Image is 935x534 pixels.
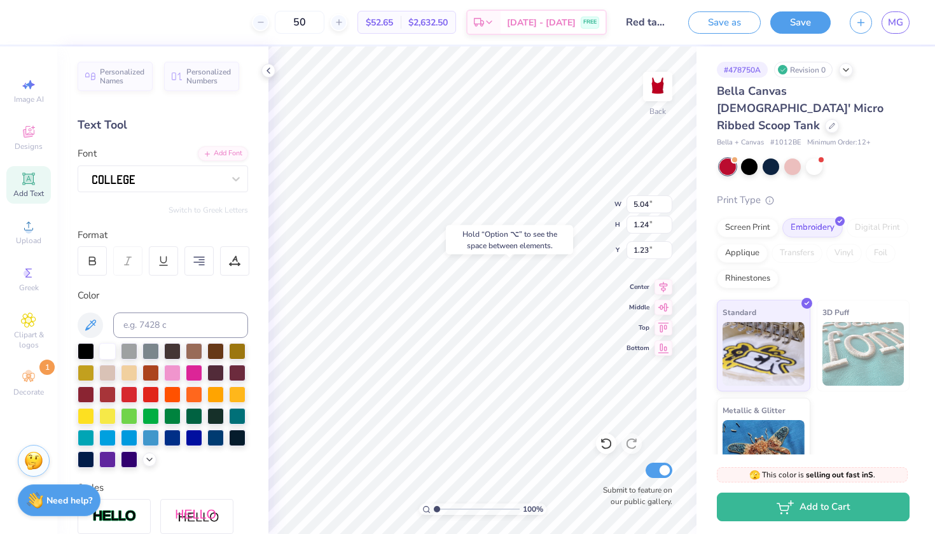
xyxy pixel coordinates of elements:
[175,509,219,524] img: Shadow
[822,322,904,386] img: 3D Puff
[717,193,910,207] div: Print Type
[847,218,908,237] div: Digital Print
[627,283,649,292] span: Center
[723,322,805,386] img: Standard
[723,420,805,484] img: Metallic & Glitter
[78,228,249,242] div: Format
[583,18,597,27] span: FREE
[826,244,862,263] div: Vinyl
[770,11,831,34] button: Save
[78,288,248,303] div: Color
[446,225,573,255] div: Hold “Option ⌥” to see the space between elements.
[14,94,44,104] span: Image AI
[717,83,883,133] span: Bella Canvas [DEMOGRAPHIC_DATA]' Micro Ribbed Scoop Tank
[169,205,248,215] button: Switch to Greek Letters
[782,218,843,237] div: Embroidery
[749,469,760,481] span: 🫣
[523,503,543,515] span: 100 %
[717,493,910,521] button: Add to Cart
[649,106,666,117] div: Back
[13,387,44,397] span: Decorate
[882,11,910,34] a: MG
[822,306,849,319] span: 3D Puff
[723,404,786,417] span: Metallic & Glitter
[717,269,779,288] div: Rhinestones
[717,137,764,148] span: Bella + Canvas
[78,481,248,495] div: Styles
[78,146,97,161] label: Font
[866,244,896,263] div: Foil
[16,235,41,246] span: Upload
[688,11,761,34] button: Save as
[806,470,873,480] strong: selling out fast in S
[717,244,768,263] div: Applique
[408,16,448,29] span: $2,632.50
[186,67,232,85] span: Personalized Numbers
[888,15,903,30] span: MG
[46,495,92,507] strong: Need help?
[749,469,875,481] span: This color is .
[717,218,779,237] div: Screen Print
[807,137,871,148] span: Minimum Order: 12 +
[596,484,672,507] label: Submit to feature on our public gallery.
[717,62,768,78] div: # 478750A
[6,330,51,350] span: Clipart & logos
[774,62,833,78] div: Revision 0
[723,306,756,319] span: Standard
[507,16,576,29] span: [DATE] - [DATE]
[13,188,44,199] span: Add Text
[113,313,248,338] input: e.g. 7428 c
[100,67,145,85] span: Personalized Names
[19,283,39,293] span: Greek
[366,16,393,29] span: $52.65
[78,116,248,134] div: Text Tool
[627,303,649,312] span: Middle
[770,137,801,148] span: # 1012BE
[645,74,670,99] img: Back
[275,11,324,34] input: – –
[772,244,822,263] div: Transfers
[627,323,649,332] span: Top
[92,509,137,524] img: Stroke
[616,10,679,35] input: Untitled Design
[15,141,43,151] span: Designs
[627,344,649,353] span: Bottom
[39,360,55,375] span: 1
[198,146,248,161] div: Add Font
